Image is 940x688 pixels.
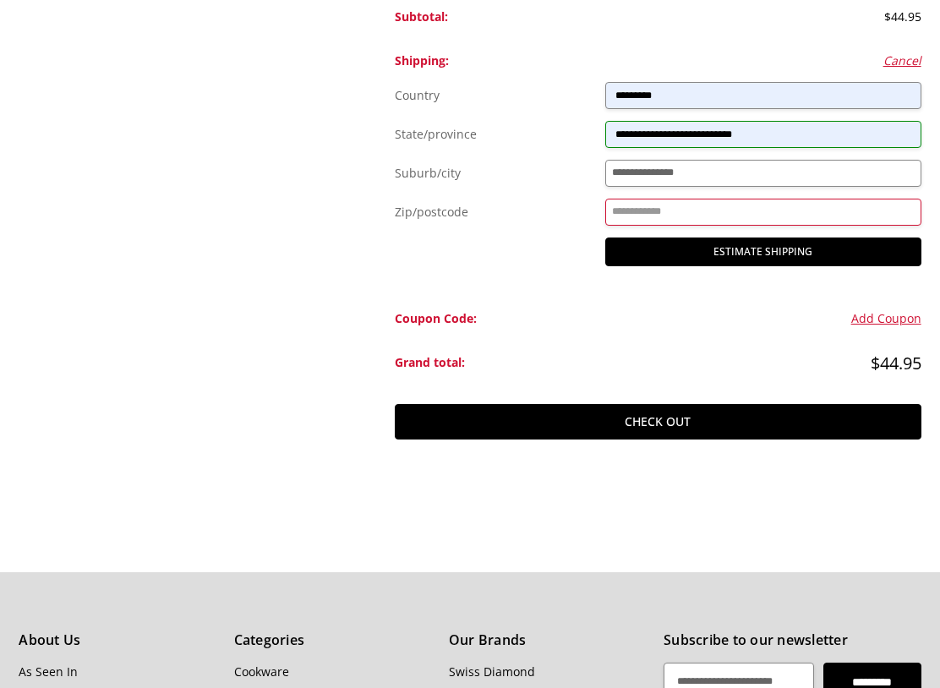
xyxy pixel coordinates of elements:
[395,310,477,326] strong: Coupon Code:
[19,663,78,680] a: As Seen In
[605,238,921,266] button: Estimate Shipping
[395,160,461,187] label: Suburb/city
[395,404,921,440] a: Check out
[395,52,449,68] strong: Shipping:
[395,354,465,370] strong: Grand total:
[664,630,921,652] h5: Subscribe to our newsletter
[884,8,921,25] span: $44.95
[395,199,468,226] label: Zip/postcode
[710,457,921,491] iframe: PayPal-paypal
[395,82,440,109] label: Country
[234,663,289,680] a: Cookware
[395,8,448,25] strong: Subtotal:
[883,52,921,70] button: Cancel
[449,663,535,680] a: Swiss Diamond
[871,352,921,374] span: $44.95
[234,630,430,652] h5: Categories
[19,630,215,652] h5: About Us
[395,121,477,148] label: State/province
[449,630,645,652] h5: Our Brands
[851,309,921,328] button: Add Coupon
